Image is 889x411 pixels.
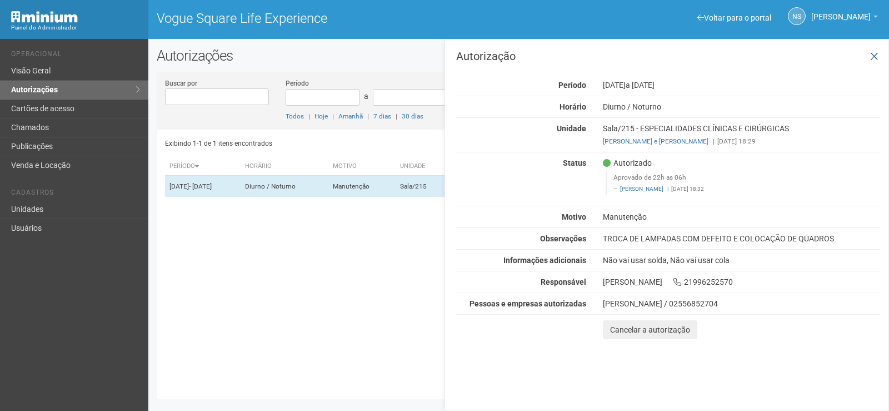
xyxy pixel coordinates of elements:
blockquote: Aprovado de 22h as 06h [606,171,880,195]
h3: Autorização [456,51,880,62]
td: Manutenção [328,176,396,197]
span: - [DATE] [189,182,212,190]
a: Hoje [314,112,328,120]
a: 30 dias [402,112,423,120]
th: Unidade [396,157,448,176]
td: Diurno / Noturno [241,176,328,197]
a: Todos [286,112,304,120]
div: Diurno / Noturno [595,102,888,112]
a: [PERSON_NAME] [620,186,663,192]
strong: Responsável [541,278,586,286]
div: Painel do Administrador [11,23,140,33]
a: Voltar para o portal [697,13,771,22]
button: Cancelar a autorização [603,320,697,339]
strong: Horário [560,102,586,111]
div: Exibindo 1-1 de 1 itens encontrados [165,135,515,152]
span: | [367,112,369,120]
th: Motivo [328,157,396,176]
th: Período [165,157,241,176]
div: Sala/215 - ESPECIALIDADES CLÍNICAS E CIRÚRGICAS [595,123,888,146]
h1: Vogue Square Life Experience [157,11,511,26]
span: a [DATE] [626,81,655,90]
span: | [396,112,397,120]
div: [DATE] [595,80,888,90]
div: [PERSON_NAME] 21996252570 [595,277,888,287]
a: Amanhã [338,112,363,120]
span: a [364,92,368,101]
a: 7 dias [373,112,391,120]
a: [PERSON_NAME] e [PERSON_NAME] [603,137,708,145]
strong: Informações adicionais [503,256,586,265]
span: Autorizado [603,158,652,168]
li: Operacional [11,50,140,62]
td: Sala/215 [396,176,448,197]
img: Minium [11,11,78,23]
div: [DATE] 18:29 [603,136,880,146]
strong: Unidade [557,124,586,133]
a: NS [788,7,806,25]
strong: Período [558,81,586,90]
th: Horário [241,157,328,176]
footer: [DATE] 18:32 [613,185,874,193]
span: | [713,137,715,145]
span: | [308,112,310,120]
span: | [332,112,334,120]
div: TROCA DE LAMPADAS COM DEFEITO E COLOCAÇÃO DE QUADROS [595,234,888,244]
a: [PERSON_NAME] [811,14,878,23]
strong: Motivo [562,212,586,221]
div: Manutenção [595,212,888,222]
td: [DATE] [165,176,241,197]
label: Período [286,78,309,88]
strong: Observações [540,234,586,243]
strong: Status [563,159,586,167]
div: [PERSON_NAME] / 02556852704 [603,299,880,309]
strong: Pessoas e empresas autorizadas [470,299,586,308]
span: Nicolle Silva [811,2,871,21]
div: Não vai usar solda, Não vai usar cola [595,255,888,265]
label: Buscar por [165,78,197,88]
li: Cadastros [11,189,140,200]
span: | [667,186,668,192]
h2: Autorizações [157,47,881,64]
